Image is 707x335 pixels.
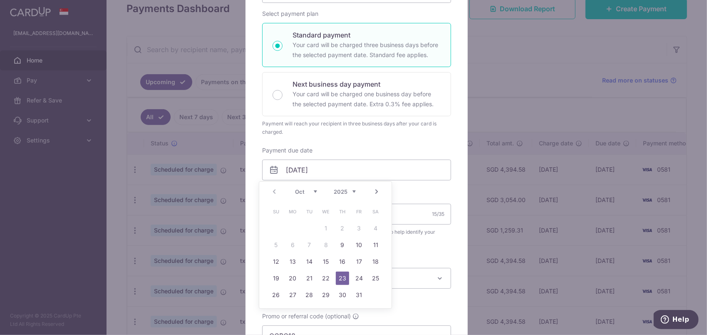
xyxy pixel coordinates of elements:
span: Wednesday [319,205,332,218]
label: Select payment plan [262,10,318,18]
div: Payment will reach your recipient in three business days after your card is charged. [262,120,451,136]
a: 22 [319,272,332,285]
a: 28 [303,288,316,302]
iframe: Opens a widget where you can find more information [654,310,699,331]
span: Friday [352,205,366,218]
a: 24 [352,272,366,285]
div: 15/35 [432,210,444,218]
a: 25 [369,272,382,285]
a: 20 [286,272,299,285]
a: 23 [336,272,349,285]
a: 11 [369,238,382,252]
a: Next [372,187,382,197]
label: Payment due date [262,146,313,155]
a: 31 [352,288,366,302]
span: Tuesday [303,205,316,218]
a: 12 [269,255,283,268]
a: 9 [336,238,349,252]
a: 13 [286,255,299,268]
a: 26 [269,288,283,302]
a: 19 [269,272,283,285]
p: Standard payment [293,30,441,40]
a: 30 [336,288,349,302]
span: Saturday [369,205,382,218]
a: 15 [319,255,332,268]
a: 17 [352,255,366,268]
a: 27 [286,288,299,302]
a: 29 [319,288,332,302]
a: 14 [303,255,316,268]
a: 10 [352,238,366,252]
a: 16 [336,255,349,268]
p: Your card will be charged one business day before the selected payment date. Extra 0.3% fee applies. [293,89,441,109]
input: DD / MM / YYYY [262,160,451,180]
a: 18 [369,255,382,268]
span: Promo or referral code (optional) [262,312,351,320]
a: 21 [303,272,316,285]
span: Sunday [269,205,283,218]
span: Thursday [336,205,349,218]
span: Monday [286,205,299,218]
p: Your card will be charged three business days before the selected payment date. Standard fee appl... [293,40,441,60]
p: Next business day payment [293,79,441,89]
